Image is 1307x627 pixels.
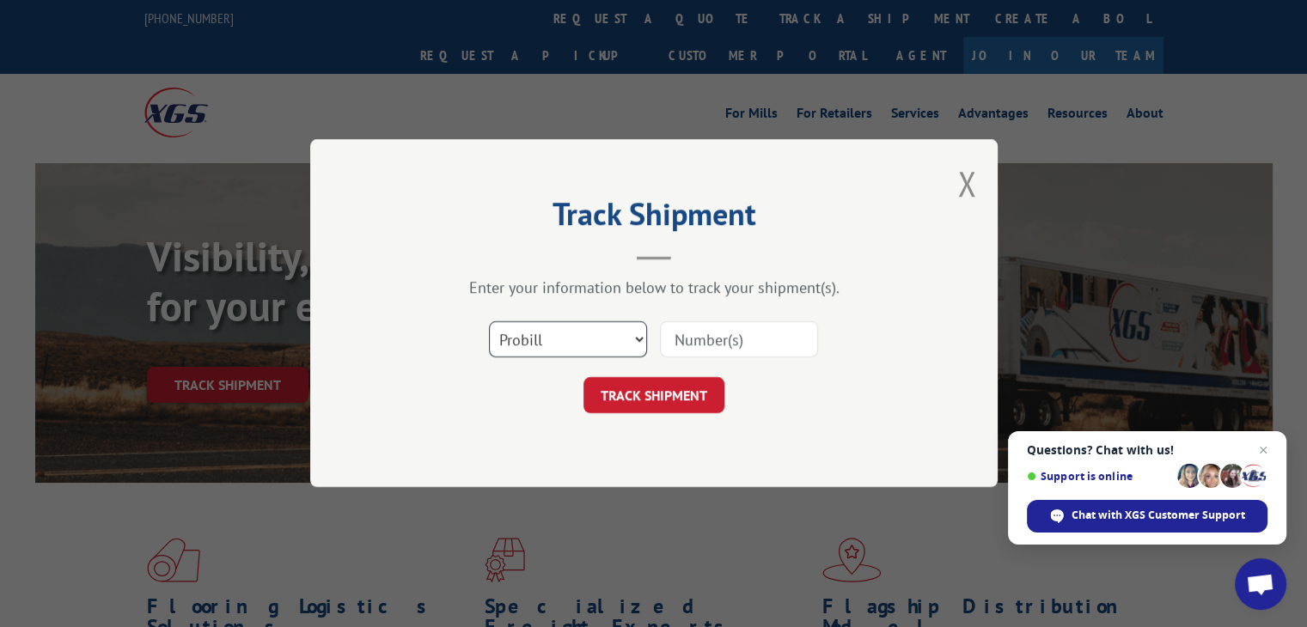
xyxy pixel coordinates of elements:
[1027,470,1171,483] span: Support is online
[1235,558,1286,610] a: Open chat
[1027,500,1267,533] span: Chat with XGS Customer Support
[396,278,912,298] div: Enter your information below to track your shipment(s).
[957,161,976,206] button: Close modal
[660,322,818,358] input: Number(s)
[1027,443,1267,457] span: Questions? Chat with us!
[1072,508,1245,523] span: Chat with XGS Customer Support
[396,202,912,234] h2: Track Shipment
[583,378,724,414] button: TRACK SHIPMENT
